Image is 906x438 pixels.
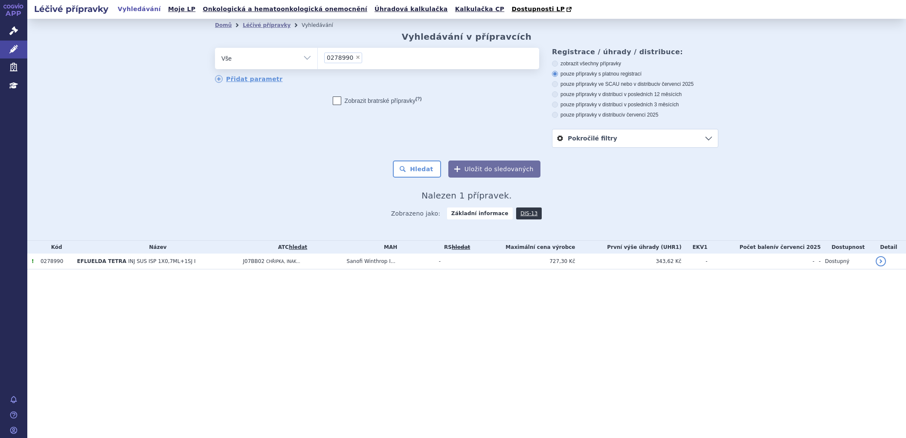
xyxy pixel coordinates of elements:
[289,244,307,250] a: hledat
[511,6,565,12] span: Dostupnosti LP
[36,241,73,254] th: Kód
[302,19,344,32] li: Vyhledávání
[415,96,421,102] abbr: (?)
[333,96,422,105] label: Zobrazit bratrské přípravky
[215,75,283,83] a: Přidat parametr
[36,254,73,269] td: 0278990
[435,241,476,254] th: RS
[77,258,127,264] span: EFLUELDA TETRA
[876,256,886,266] a: detail
[552,91,718,98] label: pouze přípravky v distribuci v posledních 12 měsících
[708,254,815,269] td: -
[343,254,435,269] td: Sanofi Winthrop I...
[421,190,512,201] span: Nalezen 1 přípravek.
[372,3,450,15] a: Úhradová kalkulačka
[658,81,694,87] span: v červenci 2025
[516,207,542,219] a: DIS-13
[821,241,871,254] th: Dostupnost
[327,55,353,61] span: 0278990
[821,254,871,269] td: Dostupný
[393,161,441,178] button: Hledat
[402,32,532,42] h2: Vyhledávání v přípravcích
[243,258,265,264] span: J07BB02
[452,244,470,250] a: vyhledávání neobsahuje žádnou platnou referenční skupinu
[622,112,658,118] span: v červenci 2025
[343,241,435,254] th: MAH
[391,207,441,219] span: Zobrazeno jako:
[682,254,708,269] td: -
[575,254,682,269] td: 343,62 Kč
[355,55,360,60] span: ×
[166,3,198,15] a: Moje LP
[552,129,718,147] a: Pokročilé filtry
[200,3,370,15] a: Onkologická a hematoonkologická onemocnění
[509,3,576,15] a: Dostupnosti LP
[27,3,115,15] h2: Léčivé přípravky
[552,101,718,108] label: pouze přípravky v distribuci v posledních 3 měsících
[575,241,682,254] th: První výše úhrady (UHR1)
[73,241,239,254] th: Název
[239,241,343,254] th: ATC
[552,60,718,67] label: zobrazit všechny přípravky
[453,3,507,15] a: Kalkulačka CP
[448,161,540,178] button: Uložit do sledovaných
[476,241,575,254] th: Maximální cena výrobce
[447,207,513,219] strong: Základní informace
[476,254,575,269] td: 727,30 Kč
[552,111,718,118] label: pouze přípravky v distribuci
[552,81,718,88] label: pouze přípravky ve SCAU nebo v distribuci
[552,70,718,77] label: pouze přípravky s platnou registrací
[435,254,476,269] td: -
[708,241,821,254] th: Počet balení
[871,241,906,254] th: Detail
[243,22,290,28] a: Léčivé přípravky
[452,244,470,250] del: hledat
[775,244,821,250] span: v červenci 2025
[552,48,718,56] h3: Registrace / úhrady / distribuce:
[115,3,163,15] a: Vyhledávání
[682,241,708,254] th: EKV1
[266,259,300,264] span: CHŘIPKA, INAK...
[32,258,34,264] span: Tento přípravek má více úhrad.
[365,52,369,63] input: 0278990
[215,22,232,28] a: Domů
[128,258,196,264] span: INJ SUS ISP 1X0,7ML+1SJ I
[814,254,821,269] td: -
